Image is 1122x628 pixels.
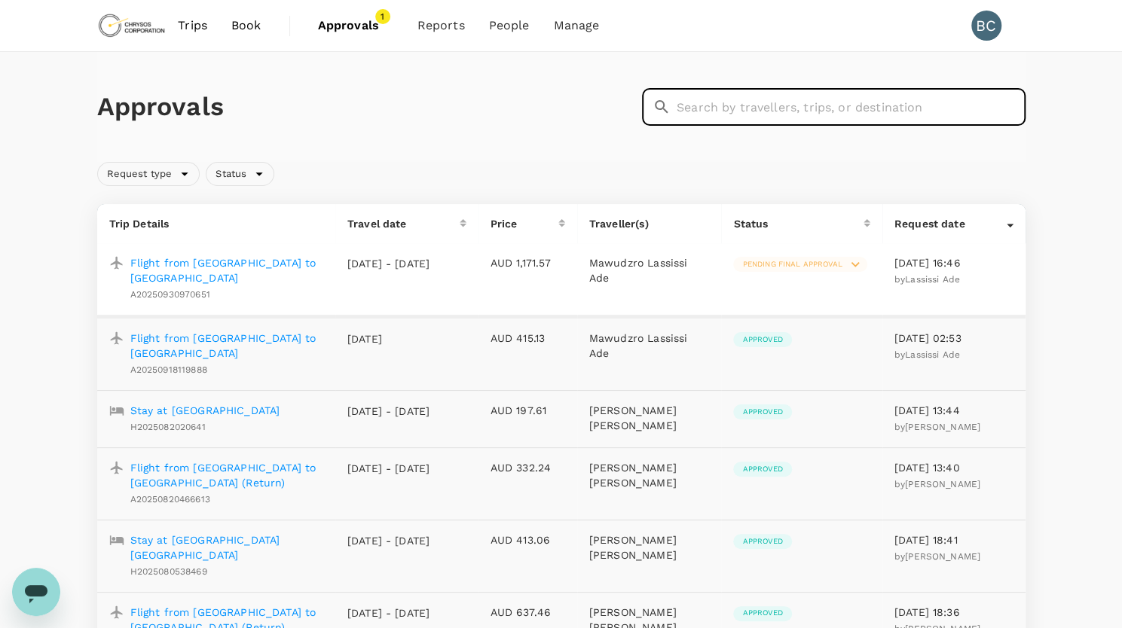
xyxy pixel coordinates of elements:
div: Request type [97,162,200,186]
span: Approved [733,608,791,618]
p: [PERSON_NAME] [PERSON_NAME] [589,460,710,490]
p: [DATE] [347,331,430,346]
a: Stay at [GEOGRAPHIC_DATA] [130,403,280,418]
span: A20250820466613 [130,494,210,505]
div: Status [733,216,863,231]
p: Traveller(s) [589,216,710,231]
span: by [894,349,960,360]
p: [DATE] - [DATE] [347,461,430,476]
iframe: Button to launch messaging window [12,568,60,616]
span: by [894,479,980,489]
div: Pending final approval [733,257,867,272]
p: [DATE] 18:36 [894,605,1013,620]
span: Approved [733,536,791,547]
span: Manage [553,17,599,35]
p: AUD 637.46 [491,605,565,620]
p: [DATE] - [DATE] [347,256,430,271]
p: [DATE] - [DATE] [347,533,430,548]
span: Status [206,167,255,181]
span: by [894,551,980,562]
span: People [489,17,530,35]
div: Travel date [347,216,460,231]
input: Search by travellers, trips, or destination [677,88,1026,126]
p: AUD 1,171.57 [491,255,565,270]
a: Stay at [GEOGRAPHIC_DATA] [GEOGRAPHIC_DATA] [130,532,323,562]
span: Approved [733,334,791,345]
span: A20250930970651 [130,289,210,300]
div: Price [491,216,558,231]
p: [PERSON_NAME] [PERSON_NAME] [589,403,710,433]
p: [DATE] - [DATE] [347,404,430,419]
span: Book [231,17,261,35]
p: [PERSON_NAME] [PERSON_NAME] [589,532,710,562]
span: Pending final approval [733,259,851,270]
p: Trip Details [109,216,323,231]
p: AUD 413.06 [491,532,565,547]
a: Flight from [GEOGRAPHIC_DATA] to [GEOGRAPHIC_DATA] (Return) [130,460,323,490]
span: Request type [98,167,182,181]
span: Approvals [318,17,393,35]
p: [DATE] - [DATE] [347,605,430,620]
p: Mawudzro Lassissi Ade [589,331,710,361]
p: [DATE] 02:53 [894,331,1013,346]
p: AUD 197.61 [491,403,565,418]
span: by [894,274,960,285]
span: Trips [178,17,207,35]
span: 1 [375,9,390,24]
div: Status [206,162,274,186]
span: H2025082020641 [130,422,206,432]
img: Chrysos Corporation [97,9,167,42]
span: Reports [417,17,465,35]
a: Flight from [GEOGRAPHIC_DATA] to [GEOGRAPHIC_DATA] [130,331,323,361]
span: Lassissi Ade [905,274,960,285]
span: A20250918119888 [130,364,207,375]
div: Request date [894,216,1007,231]
p: AUD 415.13 [491,331,565,346]
p: [DATE] 16:46 [894,255,1013,270]
span: by [894,422,980,432]
p: [DATE] 13:44 [894,403,1013,418]
a: Flight from [GEOGRAPHIC_DATA] to [GEOGRAPHIC_DATA] [130,255,323,285]
span: [PERSON_NAME] [905,479,980,489]
span: Approved [733,407,791,417]
p: [DATE] 13:40 [894,460,1013,475]
span: H2025080538469 [130,566,207,577]
p: Mawudzro Lassissi Ade [589,255,710,285]
h1: Approvals [97,91,636,123]
span: [PERSON_NAME] [905,551,980,562]
span: Approved [733,464,791,474]
p: AUD 332.24 [491,460,565,475]
div: BC [971,11,1001,41]
span: Lassissi Ade [905,349,960,360]
p: [DATE] 18:41 [894,532,1013,547]
span: [PERSON_NAME] [905,422,980,432]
